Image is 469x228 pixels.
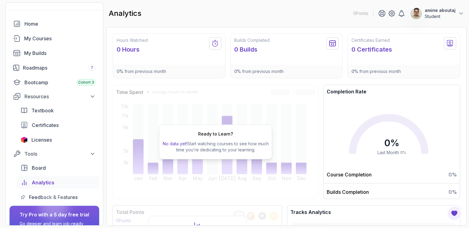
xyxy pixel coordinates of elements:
div: My Courses [24,35,96,42]
h2: Builds Completed [234,37,270,43]
div: Home [24,20,96,27]
span: 0 % [449,171,457,178]
img: jetbrains icon [20,137,28,143]
span: Cohort 3 [78,80,94,85]
p: 0 Points [353,10,368,16]
span: Textbook [31,107,54,114]
p: Builds Completion [327,188,369,196]
h2: Certificates Earned [351,37,392,43]
h2: Hours Watched [117,37,148,43]
span: Feedback & Features [29,194,78,201]
div: My Builds [24,49,96,57]
h2: analytics [109,9,141,18]
h3: Tracks Analytics [290,208,457,216]
span: 0 % [384,137,399,148]
a: roadmaps [9,62,99,74]
div: Tools [24,150,96,157]
span: No data yet! [163,141,187,146]
button: Tools [9,148,99,159]
span: Last Month [377,150,399,156]
span: Licenses [31,136,52,143]
a: licenses [17,134,99,146]
p: Course Completion [327,171,372,178]
p: from previous month [351,68,401,74]
span: Analytics [32,179,54,186]
a: board [17,162,99,174]
a: builds [9,47,99,59]
h3: Completion Rate [324,88,460,95]
p: 0 Builds [234,45,270,54]
div: Resources [24,93,96,100]
a: analytics [17,176,99,189]
span: Board [32,164,46,172]
p: from previous month [117,68,166,74]
p: amine aboutaj [425,7,456,13]
p: 0 Hours [117,45,148,54]
button: user profile imageamine aboutajStudent [410,7,464,20]
button: Resources [9,91,99,102]
div: Roadmaps [23,64,96,71]
img: user profile image [410,8,422,19]
a: courses [9,32,99,45]
div: Bootcamp [24,79,96,86]
span: 0 % [234,69,241,74]
a: certificates [17,119,99,131]
span: 0 % [117,69,123,74]
p: Student [425,13,456,20]
a: home [9,18,99,30]
p: 0 Certificates [351,45,392,54]
span: Certificates [32,121,59,129]
p: Start watching courses to see how much time you’re dedicating to your learning. [162,141,269,153]
button: Open Feedback Button [447,206,462,221]
a: bootcamp [9,76,99,89]
span: 0 % [449,188,457,196]
span: 7 [91,65,93,70]
a: textbook [17,104,99,117]
a: feedback [17,191,99,203]
span: 0 % [351,69,358,74]
h2: Ready to Learn? [198,131,233,137]
span: 0 % [400,150,406,155]
p: from previous month [234,68,284,74]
